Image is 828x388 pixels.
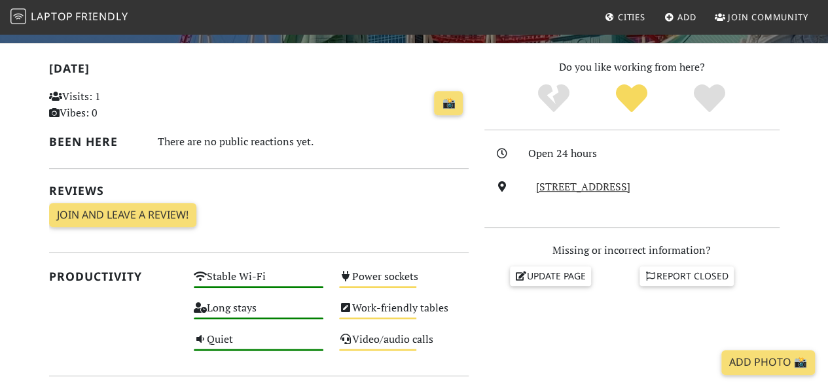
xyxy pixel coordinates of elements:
[49,203,196,228] a: Join and leave a review!
[484,59,780,76] p: Do you like working from here?
[49,135,142,149] h2: Been here
[639,266,734,286] a: Report closed
[186,298,331,330] div: Long stays
[528,145,787,162] div: Open 24 hours
[186,267,331,298] div: Stable Wi-Fi
[593,82,671,115] div: Yes
[515,82,593,115] div: No
[710,5,814,29] a: Join Community
[49,62,469,80] h2: [DATE]
[721,350,815,375] a: Add Photo 📸
[186,330,331,361] div: Quiet
[10,9,26,24] img: LaptopFriendly
[331,298,477,330] div: Work-friendly tables
[158,132,469,151] div: There are no public reactions yet.
[510,266,591,286] a: Update page
[677,11,696,23] span: Add
[31,9,73,24] span: Laptop
[331,330,477,361] div: Video/audio calls
[536,179,630,194] a: [STREET_ADDRESS]
[659,5,702,29] a: Add
[75,9,128,24] span: Friendly
[434,91,463,116] a: 📸
[331,267,477,298] div: Power sockets
[10,6,128,29] a: LaptopFriendly LaptopFriendly
[618,11,645,23] span: Cities
[484,242,780,259] p: Missing or incorrect information?
[49,270,179,283] h2: Productivity
[49,184,469,198] h2: Reviews
[49,88,179,122] p: Visits: 1 Vibes: 0
[670,82,748,115] div: Definitely!
[600,5,651,29] a: Cities
[728,11,808,23] span: Join Community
